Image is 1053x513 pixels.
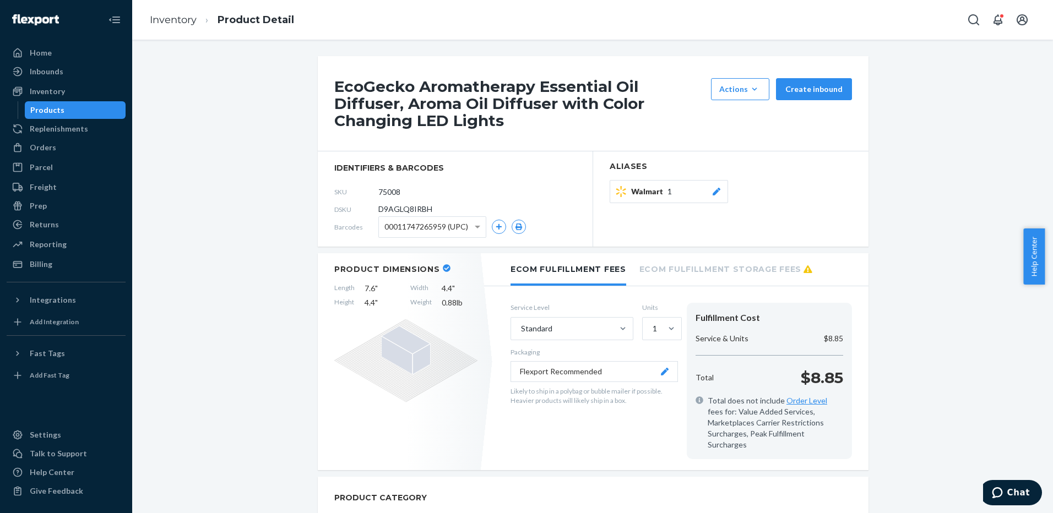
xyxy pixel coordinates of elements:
[452,283,455,293] span: "
[696,333,748,344] p: Service & Units
[25,101,126,119] a: Products
[983,480,1042,507] iframe: Opens a widget where you can chat to one of our agents
[30,429,61,440] div: Settings
[7,139,126,156] a: Orders
[365,283,400,294] span: 7.6
[1023,228,1045,285] button: Help Center
[7,178,126,196] a: Freight
[334,283,355,294] span: Length
[7,255,126,273] a: Billing
[776,78,852,100] button: Create inbound
[610,162,852,171] h2: Aliases
[7,236,126,253] a: Reporting
[7,44,126,62] a: Home
[801,367,843,389] p: $8.85
[653,323,657,334] div: 1
[334,222,378,232] span: Barcodes
[696,312,843,324] div: Fulfillment Cost
[7,83,126,100] a: Inventory
[334,187,378,197] span: SKU
[639,253,812,283] li: Ecom Fulfillment Storage Fees
[30,123,88,134] div: Replenishments
[30,317,79,326] div: Add Integration
[218,14,294,26] a: Product Detail
[711,78,769,100] button: Actions
[30,86,65,97] div: Inventory
[610,180,728,203] button: Walmart1
[642,303,678,312] label: Units
[334,297,355,308] span: Height
[708,395,843,450] span: Total does not include fees for: Value Added Services, Marketplaces Carrier Restrictions Surcharg...
[719,84,761,95] div: Actions
[30,219,59,230] div: Returns
[696,372,714,383] p: Total
[30,66,63,77] div: Inbounds
[378,204,432,215] span: D9AGLQ8IRBH
[521,323,552,334] div: Standard
[7,197,126,215] a: Prep
[334,205,378,214] span: DSKU
[104,9,126,31] button: Close Navigation
[824,333,843,344] p: $8.85
[511,386,678,405] p: Likely to ship in a polybag or bubble mailer if possible. Heavier products will likely ship in a ...
[30,47,52,58] div: Home
[141,4,303,36] ol: breadcrumbs
[410,297,432,308] span: Weight
[410,283,432,294] span: Width
[7,313,126,331] a: Add Integration
[667,186,672,197] span: 1
[30,142,56,153] div: Orders
[375,298,378,307] span: "
[384,217,468,236] span: 00011747265959 (UPC)
[7,216,126,233] a: Returns
[511,303,633,312] label: Service Level
[30,485,83,496] div: Give Feedback
[442,297,477,308] span: 0.88 lb
[30,105,64,116] div: Products
[7,482,126,500] button: Give Feedback
[7,291,126,309] button: Integrations
[30,448,87,459] div: Talk to Support
[30,259,52,270] div: Billing
[30,370,69,380] div: Add Fast Tag
[150,14,197,26] a: Inventory
[786,396,827,405] a: Order Level
[30,467,74,478] div: Help Center
[375,283,378,293] span: "
[30,182,57,193] div: Freight
[511,253,626,286] li: Ecom Fulfillment Fees
[334,264,440,274] h2: Product Dimensions
[7,367,126,384] a: Add Fast Tag
[334,162,576,173] span: identifiers & barcodes
[652,323,653,334] input: 1
[334,488,427,507] h2: PRODUCT CATEGORY
[30,162,53,173] div: Parcel
[7,426,126,444] a: Settings
[7,120,126,138] a: Replenishments
[30,348,65,359] div: Fast Tags
[1011,9,1033,31] button: Open account menu
[365,297,400,308] span: 4.4
[30,239,67,250] div: Reporting
[30,200,47,211] div: Prep
[334,78,705,129] h1: EcoGecko Aromatherapy Essential Oil Diffuser, Aroma Oil Diffuser with Color Changing LED Lights
[7,463,126,481] a: Help Center
[963,9,985,31] button: Open Search Box
[520,323,521,334] input: Standard
[7,445,126,462] button: Talk to Support
[511,361,678,382] button: Flexport Recommended
[442,283,477,294] span: 4.4
[30,294,76,305] div: Integrations
[511,347,678,357] p: Packaging
[7,345,126,362] button: Fast Tags
[12,14,59,25] img: Flexport logo
[631,186,667,197] span: Walmart
[987,9,1009,31] button: Open notifications
[7,63,126,80] a: Inbounds
[7,159,126,176] a: Parcel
